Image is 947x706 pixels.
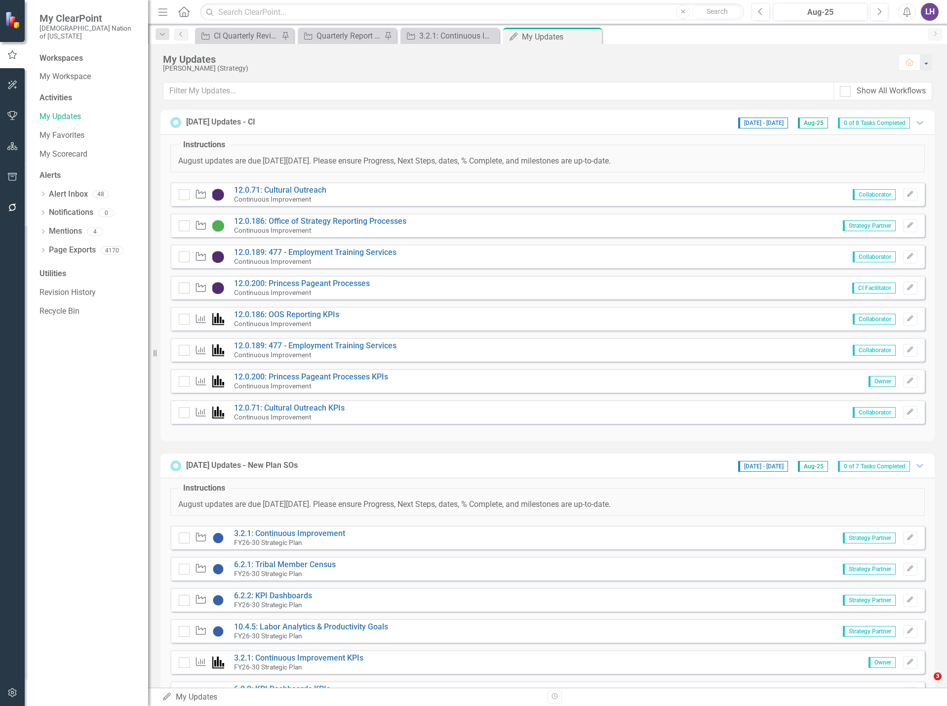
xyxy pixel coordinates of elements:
[39,24,138,41] small: [DEMOGRAPHIC_DATA] Nation of [US_STATE]
[234,351,311,359] small: Continuous Improvement
[234,320,311,328] small: Continuous Improvement
[39,12,138,24] span: My ClearPoint
[403,30,497,42] a: 3.2.1: Continuous Improvement
[234,279,370,288] a: 12.0.200: Princess Pageant Processes
[5,11,22,29] img: ClearPoint Strategy
[234,632,302,640] small: FY26-30 Strategic Plan
[234,570,302,578] small: FY26-30 Strategic Plan
[178,139,230,151] legend: Instructions
[212,532,224,544] img: Not Started
[853,189,896,200] span: Collaborator
[214,30,279,42] div: CI Quarterly Review
[234,257,311,265] small: Continuous Improvement
[300,30,382,42] a: Quarterly Report Review
[49,207,93,218] a: Notifications
[163,54,889,65] div: My Updates
[87,227,103,236] div: 4
[798,118,828,128] span: Aug-25
[316,30,382,42] div: Quarterly Report Review
[853,345,896,356] span: Collaborator
[234,372,388,381] a: 12.0.200: Princess Pageant Processes KPIs
[200,3,744,21] input: Search ClearPoint...
[93,190,109,199] div: 48
[186,117,255,128] div: [DATE] Updates - CI
[419,30,497,42] div: 3.2.1: Continuous Improvement
[234,226,311,234] small: Continuous Improvement
[49,226,82,237] a: Mentions
[692,5,742,19] button: Search
[234,382,311,390] small: Continuous Improvement
[98,208,114,217] div: 0
[853,407,896,418] span: Collaborator
[934,672,942,680] span: 3
[773,3,868,21] button: Aug-25
[776,6,864,18] div: Aug-25
[49,189,88,200] a: Alert Inbox
[234,195,311,203] small: Continuous Improvement
[39,149,138,160] a: My Scorecard
[234,289,311,296] small: Continuous Improvement
[838,461,910,472] span: 0 of 7 Tasks Completed
[234,185,326,195] a: 12.0.71: Cultural Outreach
[234,622,388,631] a: 10.4.5: Labor Analytics & Productivity Goals
[212,407,224,418] img: Performance Management
[212,625,224,637] img: Not Started
[234,529,345,538] a: 3.2.1: Continuous Improvement
[212,375,224,387] img: Performance Management
[234,248,396,257] a: 12.0.189: 477 - Employment Training Services
[212,220,224,232] img: CI Action Plan Approved/In Progress
[868,657,896,668] span: Owner
[212,282,224,294] img: CI In Progress
[852,283,896,293] span: CI Facilitator
[178,156,917,167] p: August updates are due [DATE][DATE]. Please ensure Progress, Next Steps, dates, % Complete, and m...
[798,461,828,472] span: Aug-25
[212,344,224,356] img: Performance Management
[738,461,788,472] span: [DATE] - [DATE]
[212,657,224,668] img: Performance Management
[212,189,224,201] img: CI In Progress
[234,560,336,569] a: 6.2.1: Tribal Member Census
[234,341,396,350] a: 12.0.189: 477 - Employment Training Services
[212,563,224,575] img: Not Started
[522,31,599,43] div: My Updates
[197,30,279,42] a: CI Quarterly Review
[843,626,896,637] span: Strategy Partner
[838,118,910,128] span: 0 of 8 Tasks Completed
[212,688,224,700] img: Performance Management
[178,483,230,494] legend: Instructions
[163,82,834,100] input: Filter My Updates...
[843,564,896,575] span: Strategy Partner
[843,533,896,543] span: Strategy Partner
[853,314,896,325] span: Collaborator
[738,118,788,128] span: [DATE] - [DATE]
[234,663,302,671] small: FY26-30 Strategic Plan
[101,246,123,254] div: 4170
[162,692,540,703] div: My Updates
[868,376,896,387] span: Owner
[234,413,311,421] small: Continuous Improvement
[234,591,312,600] a: 6.2.2: KPI Dashboards
[186,460,298,471] div: [DATE] Updates - New Plan SOs
[234,653,363,663] a: 3.2.1: Continuous Improvement KPIs
[857,85,926,97] div: Show All Workflows
[212,313,224,325] img: Performance Management
[39,170,138,181] div: Alerts
[843,595,896,606] span: Strategy Partner
[234,310,339,319] a: 12.0.186: OOS Reporting KPIs
[178,499,917,510] p: August updates are due [DATE][DATE]. Please ensure Progress, Next Steps, dates, % Complete, and m...
[212,251,224,263] img: CI In Progress
[49,245,96,256] a: Page Exports
[234,403,345,413] a: 12.0.71: Cultural Outreach KPIs
[921,3,939,21] button: LH
[913,672,937,696] iframe: Intercom live chat
[39,53,83,64] div: Workspaces
[39,71,138,83] a: My Workspace
[39,268,138,280] div: Utilities
[39,287,138,298] a: Revision History
[234,216,406,226] a: 12.0.186: Office of Strategy Reporting Processes
[39,111,138,123] a: My Updates
[39,130,138,141] a: My Favorites
[843,220,896,231] span: Strategy Partner
[39,306,138,317] a: Recycle Bin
